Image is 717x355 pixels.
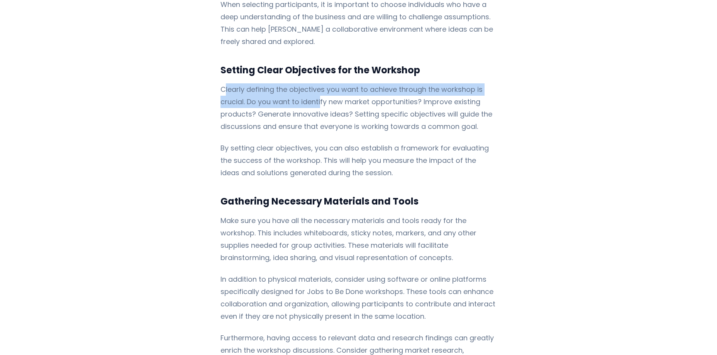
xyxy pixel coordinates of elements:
p: Make sure you have all the necessary materials and tools ready for the workshop. This includes wh... [220,215,497,264]
h3: Gathering Necessary Materials and Tools [220,194,497,208]
h3: Setting Clear Objectives for the Workshop [220,63,497,77]
p: Clearly defining the objectives you want to achieve through the workshop is crucial. Do you want ... [220,83,497,133]
p: By setting clear objectives, you can also establish a framework for evaluating the success of the... [220,142,497,179]
p: In addition to physical materials, consider using software or online platforms specifically desig... [220,273,497,323]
